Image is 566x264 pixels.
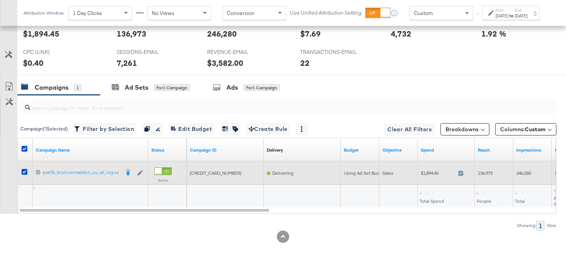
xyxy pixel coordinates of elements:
div: for 1 Campaign [244,84,280,91]
div: 1 [536,221,544,231]
label: Use Unified Attribution Setting: [290,9,362,17]
span: Columns: [500,125,546,133]
button: Filter by Selection [74,123,136,135]
div: for 1 Campaign [154,84,190,91]
span: Custom [525,126,546,133]
a: The number of times your ad was served. On mobile apps an ad is counted as served the first time ... [516,147,549,153]
div: Ads [226,83,238,92]
div: plat:fb_br:stevemadden_su...all_reg:us [43,169,120,175]
div: Using Ad Set Budget [344,170,387,176]
div: 1 [74,84,81,91]
span: Total Spend [420,198,444,204]
div: Ad Sets [125,83,148,92]
span: Edit Budget [171,124,212,134]
a: Your campaign ID. [190,147,261,153]
button: Breakdowns [440,123,489,135]
div: Attribution Window: [23,10,65,16]
div: [DATE] [496,13,508,19]
span: 1 Day Clicks [73,10,102,17]
label: End: [515,8,527,13]
span: Conversion [227,10,255,17]
input: Search Campaigns by Name, ID or Objective [30,97,509,112]
span: Create Rule [249,124,288,134]
label: Start: [496,8,508,13]
span: Clear All Filters [387,125,432,134]
div: Campaign ( 1 Selected) [20,125,68,132]
span: [CREDIT_CARD_NUMBER] [190,170,241,176]
span: 246,280 [516,170,531,176]
span: Delivering [272,170,293,176]
span: Sales [382,170,394,176]
div: Row [547,223,556,228]
button: Columns:Custom [495,123,556,135]
span: ↑ [474,13,481,16]
div: Delivery [267,147,283,153]
button: Create Rule [246,123,290,135]
div: Campaigns [35,83,69,92]
a: Your campaign's objective. [382,147,415,153]
a: The maximum amount you're willing to spend on your ads, on average each day or over the lifetime ... [344,147,376,153]
strong: to [508,13,515,18]
span: No Views [152,10,174,17]
span: People [477,198,491,204]
span: $1,894.45 [421,170,455,176]
button: Edit Budget [169,123,214,135]
div: Showing: [517,223,536,228]
span: Filter by Selection [76,124,134,134]
a: Reflects the ability of your Ad Campaign to achieve delivery based on ad states, schedule and bud... [267,147,283,153]
a: The number of people your ad was served to. [478,147,510,153]
a: Shows the current state of your Ad Campaign. [151,147,184,153]
a: Your campaign name. [36,147,145,153]
button: Clear All Filters [384,123,435,135]
a: plat:fb_br:stevemadden_su...all_reg:us [43,169,120,177]
label: Active [154,178,172,183]
span: 136,973 [478,170,492,176]
span: Custom [414,10,433,17]
a: The total amount spent to date. [421,147,472,153]
div: [DATE] [515,13,527,19]
span: Total [515,198,525,204]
